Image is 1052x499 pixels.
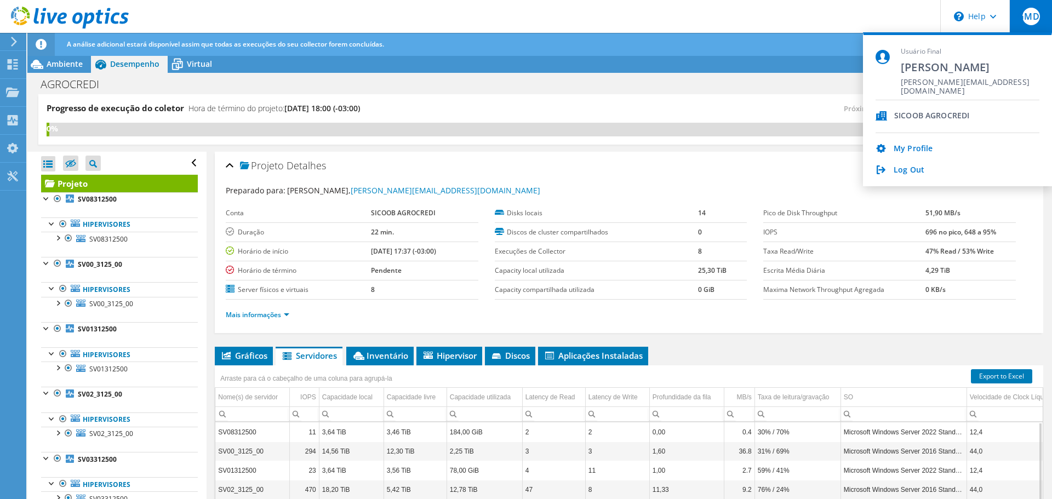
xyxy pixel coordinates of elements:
[901,60,1039,74] span: [PERSON_NAME]
[763,284,925,295] label: Maxima Network Throughput Agregada
[522,422,585,441] td: Column Latency de Read, Value 2
[240,160,284,171] span: Projeto
[226,185,285,196] label: Preparado para:
[41,387,198,401] a: SV02_3125_00
[495,227,699,238] label: Discos de cluster compartilhados
[41,322,198,336] a: SV01312500
[585,406,649,421] td: Column Latency de Write, Filter cell
[319,406,384,421] td: Column Capacidade local, Filter cell
[319,480,384,499] td: Column Capacidade local, Value 18,20 TiB
[41,347,198,362] a: Hipervisores
[289,461,319,480] td: Column IOPS, Value 23
[736,391,751,404] div: MB/s
[41,452,198,466] a: SV03312500
[585,422,649,441] td: Column Latency de Write, Value 2
[387,391,436,404] div: Capacidade livre
[110,59,159,69] span: Desempenho
[215,461,289,480] td: Column Nome(s) de servidor, Value SV01312500
[841,461,967,480] td: Column SO, Value Microsoft Windows Server 2022 Standard
[490,350,530,361] span: Discos
[47,123,49,135] div: 0%
[226,227,371,238] label: Duração
[67,39,384,49] span: A análise adicional estará disponível assim que todas as execuções do seu collector forem concluí...
[522,406,585,421] td: Column Latency de Read, Filter cell
[698,208,706,217] b: 14
[653,391,711,404] div: Profundidade da fila
[319,461,384,480] td: Column Capacidade local, Value 3,64 TiB
[89,364,128,374] span: SV01312500
[384,480,447,499] td: Column Capacidade livre, Value 5,42 TiB
[215,406,289,421] td: Column Nome(s) de servidor, Filter cell
[322,391,373,404] div: Capacidade local
[319,441,384,461] td: Column Capacidade local, Value 14,56 TiB
[289,441,319,461] td: Column IOPS, Value 294
[724,441,754,461] td: Column MB/s, Value 36.8
[585,461,649,480] td: Column Latency de Write, Value 11
[351,185,540,196] a: [PERSON_NAME][EMAIL_ADDRESS][DOMAIN_NAME]
[954,12,964,21] svg: \n
[447,480,522,499] td: Column Capacidade utilizada, Value 12,78 TiB
[300,391,316,404] div: IOPS
[284,103,360,113] span: [DATE] 18:00 (-03:00)
[901,47,1039,56] span: Usuário Final
[41,217,198,232] a: Hipervisores
[649,480,724,499] td: Column Profundidade da fila, Value 11,33
[226,265,371,276] label: Horário de término
[41,477,198,491] a: Hipervisores
[447,441,522,461] td: Column Capacidade utilizada, Value 2,25 TiB
[495,208,699,219] label: Disks locais
[188,102,360,114] h4: Hora de término do projeto:
[585,388,649,407] td: Latency de Write Column
[495,246,699,257] label: Execuções de Collector
[649,422,724,441] td: Column Profundidade da fila, Value 0,00
[289,422,319,441] td: Column IOPS, Value 11
[844,391,853,404] div: SO
[215,422,289,441] td: Column Nome(s) de servidor, Value SV08312500
[588,391,638,404] div: Latency de Write
[754,480,841,499] td: Column Taxa de leitura/gravação, Value 76% / 24%
[763,227,925,238] label: IOPS
[371,246,436,256] b: [DATE] 17:37 (-03:00)
[649,461,724,480] td: Column Profundidade da fila, Value 1,00
[447,461,522,480] td: Column Capacidade utilizada, Value 78,00 GiB
[78,194,117,204] b: SV08312500
[894,165,924,176] a: Log Out
[724,480,754,499] td: Column MB/s, Value 9.2
[447,406,522,421] td: Column Capacidade utilizada, Filter cell
[925,266,950,275] b: 4,29 TiB
[522,441,585,461] td: Column Latency de Read, Value 3
[78,324,117,334] b: SV01312500
[226,284,371,295] label: Server físicos e virtuais
[384,422,447,441] td: Column Capacidade livre, Value 3,46 TiB
[925,227,996,237] b: 696 no pico, 648 a 95%
[763,208,925,219] label: Pico de Disk Throughput
[384,461,447,480] td: Column Capacidade livre, Value 3,56 TiB
[78,455,117,464] b: SV03312500
[287,159,326,172] span: Detalhes
[41,362,198,376] a: SV01312500
[319,422,384,441] td: Column Capacidade local, Value 3,64 TiB
[226,208,371,219] label: Conta
[281,350,337,361] span: Servidores
[215,441,289,461] td: Column Nome(s) de servidor, Value SV00_3125_00
[925,285,946,294] b: 0 KB/s
[450,391,511,404] div: Capacidade utilizada
[371,285,375,294] b: 8
[724,422,754,441] td: Column MB/s, Value 0.4
[215,480,289,499] td: Column Nome(s) de servidor, Value SV02_3125_00
[371,227,394,237] b: 22 min.
[226,246,371,257] label: Horário de início
[841,406,967,421] td: Column SO, Filter cell
[215,388,289,407] td: Nome(s) de servidor Column
[585,480,649,499] td: Column Latency de Write, Value 8
[41,412,198,427] a: Hipervisores
[522,388,585,407] td: Latency de Read Column
[894,111,969,122] div: SICOOB AGROCREDI
[447,422,522,441] td: Column Capacidade utilizada, Value 184,00 GiB
[495,265,699,276] label: Capacity local utilizada
[724,406,754,421] td: Column MB/s, Filter cell
[649,441,724,461] td: Column Profundidade da fila, Value 1,60
[218,391,278,404] div: Nome(s) de servidor
[226,310,289,319] a: Mais informações
[36,78,116,90] h1: AGROCREDI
